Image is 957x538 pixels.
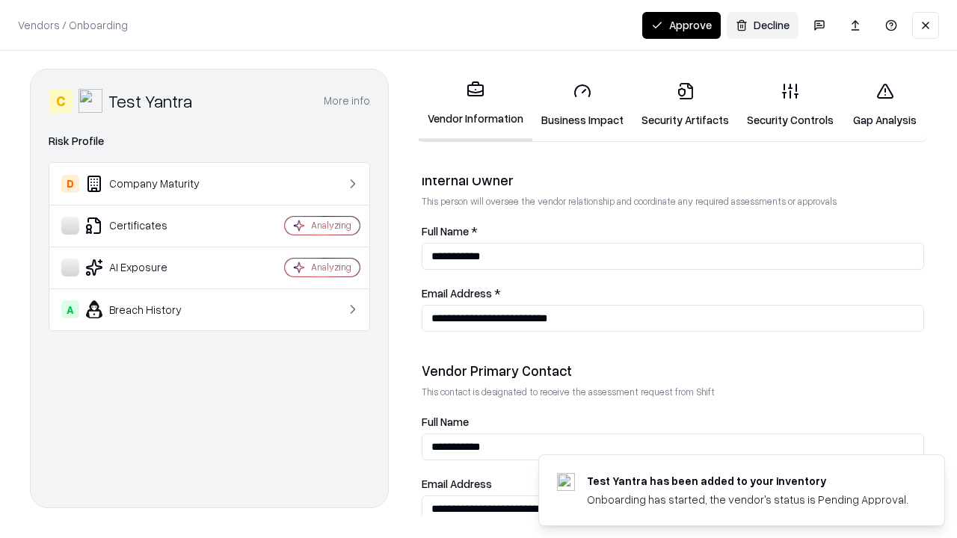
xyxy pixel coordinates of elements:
[633,70,738,140] a: Security Artifacts
[422,386,924,398] p: This contact is designated to receive the assessment request from Shift
[642,12,721,39] button: Approve
[311,219,351,232] div: Analyzing
[422,226,924,237] label: Full Name *
[422,416,924,427] label: Full Name
[557,473,575,491] img: testyantra.com
[738,70,843,140] a: Security Controls
[422,171,924,189] div: Internal Owner
[49,132,370,150] div: Risk Profile
[587,492,908,507] div: Onboarding has started, the vendor's status is Pending Approval.
[419,69,532,141] a: Vendor Information
[108,89,192,113] div: Test Yantra
[422,288,924,299] label: Email Address *
[532,70,633,140] a: Business Impact
[61,300,79,318] div: A
[61,175,79,193] div: D
[61,175,240,193] div: Company Maturity
[324,87,370,114] button: More info
[727,12,798,39] button: Decline
[422,195,924,208] p: This person will oversee the vendor relationship and coordinate any required assessments or appro...
[422,362,924,380] div: Vendor Primary Contact
[61,217,240,235] div: Certificates
[61,300,240,318] div: Breach History
[79,89,102,113] img: Test Yantra
[61,259,240,276] div: AI Exposure
[587,473,908,489] div: Test Yantra has been added to your inventory
[18,17,128,33] p: Vendors / Onboarding
[311,261,351,273] div: Analyzing
[422,478,924,489] label: Email Address
[843,70,927,140] a: Gap Analysis
[49,89,73,113] div: C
